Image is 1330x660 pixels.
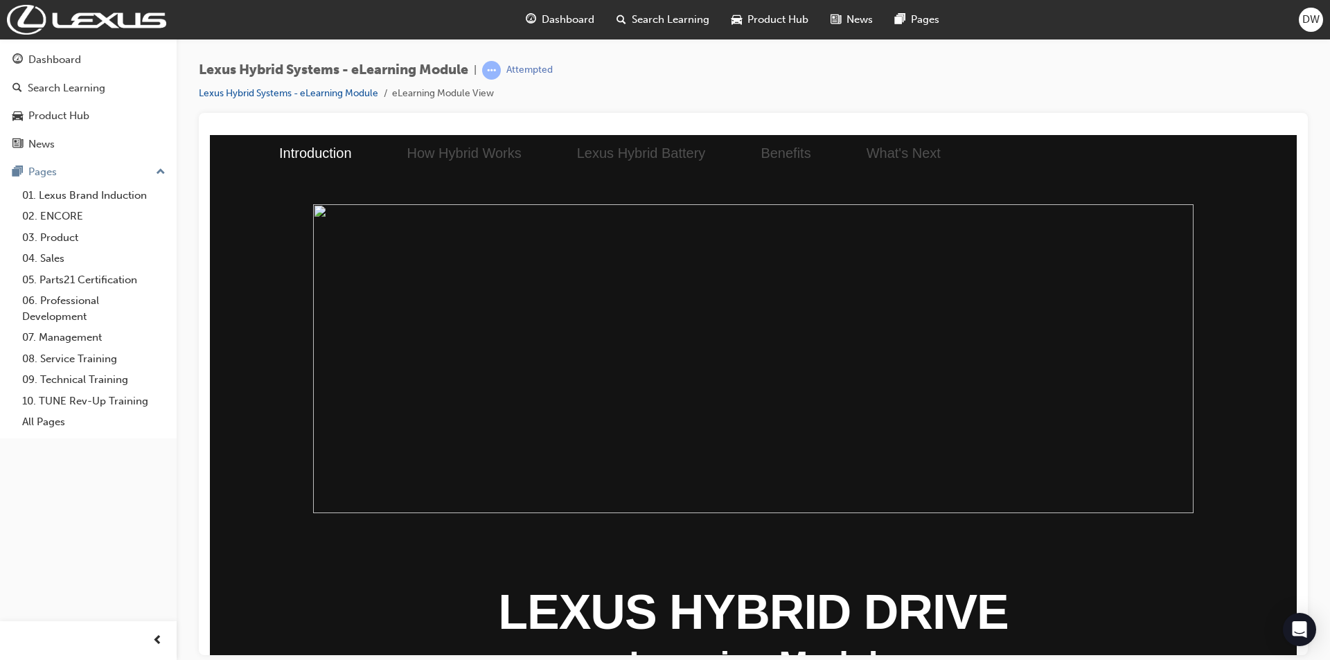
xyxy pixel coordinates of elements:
span: prev-icon [152,632,163,650]
a: Lexus Hybrid Systems - eLearning Module [199,87,378,99]
div: Dashboard [28,52,81,68]
a: 08. Service Training [17,348,171,370]
div: News [28,136,55,152]
div: Search Learning [28,80,105,96]
a: News [6,132,171,157]
a: 07. Management [17,327,171,348]
div: Pages [28,164,57,180]
a: Dashboard [6,47,171,73]
span: eLearning Module [401,510,686,548]
span: Pages [911,12,939,28]
a: guage-iconDashboard [515,6,605,34]
a: search-iconSearch Learning [605,6,720,34]
span: Lexus Hybrid Systems - eLearning Module [199,62,468,78]
a: 09. Technical Training [17,369,171,391]
a: 03. Product [17,227,171,249]
span: search-icon [617,11,626,28]
a: pages-iconPages [884,6,950,34]
button: DW [1299,8,1323,32]
div: Attempted [506,64,553,77]
span: News [846,12,873,28]
div: Product Hub [28,108,89,124]
span: learningRecordVerb_ATTEMPT-icon [482,61,501,80]
span: | [474,62,477,78]
a: 06. Professional Development [17,290,171,327]
img: Trak [7,5,166,35]
span: news-icon [831,11,841,28]
button: Pages [6,159,171,185]
a: 10. TUNE Rev-Up Training [17,391,171,412]
a: Search Learning [6,75,171,101]
span: Dashboard [542,12,594,28]
span: guage-icon [526,11,536,28]
a: Product Hub [6,103,171,129]
a: news-iconNews [819,6,884,34]
a: 01. Lexus Brand Induction [17,185,171,206]
span: Product Hub [747,12,808,28]
span: pages-icon [12,166,23,179]
button: DashboardSearch LearningProduct HubNews [6,44,171,159]
li: eLearning Module View [392,86,494,102]
span: pages-icon [895,11,905,28]
span: car-icon [12,110,23,123]
span: LEXUS HYBRID DRIVE [288,450,799,504]
a: 04. Sales [17,248,171,269]
a: car-iconProduct Hub [720,6,819,34]
span: Search Learning [632,12,709,28]
a: 05. Parts21 Certification [17,269,171,291]
span: up-icon [156,163,166,181]
span: guage-icon [12,54,23,66]
a: All Pages [17,411,171,433]
span: search-icon [12,82,22,95]
div: Open Intercom Messenger [1283,613,1316,646]
span: car-icon [731,11,742,28]
span: DW [1302,12,1320,28]
span: news-icon [12,139,23,151]
a: 02. ENCORE [17,206,171,227]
